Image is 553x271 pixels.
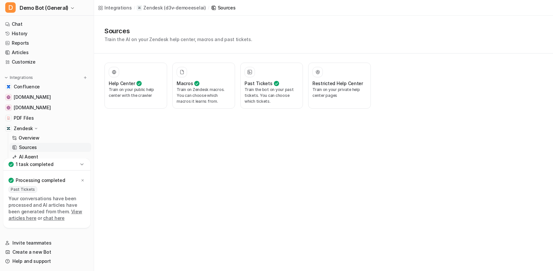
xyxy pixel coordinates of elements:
[245,80,273,87] h3: Past Tickets
[9,143,91,152] a: Sources
[208,5,209,11] span: /
[14,94,51,100] span: [DOMAIN_NAME]
[9,133,91,143] a: Overview
[20,3,69,12] span: Demo Bot (General)
[172,63,235,109] button: MacrosTrain on Zendesk macros. You can choose which macros it learns from.
[3,238,91,248] a: Invite teammates
[3,113,91,123] a: PDF FilesPDF Files
[8,195,85,221] p: Your conversations have been processed and AI articles have been generated from them. or
[164,5,206,11] p: ( d3v-demoeeselai )
[3,38,91,48] a: Reports
[143,5,163,11] p: Zendesk
[98,4,132,11] a: Integrations
[5,2,16,13] span: D
[312,80,363,87] h3: Restricted Help Center
[308,63,371,109] button: Restricted Help CenterTrain on your private help center pages
[177,87,231,104] p: Train on Zendesk macros. You can choose which macros it learns from.
[3,82,91,91] a: ConfluenceConfluence
[240,63,303,109] button: Past TicketsTrain the bot on your past tickets. You can choose which tickets.
[211,4,236,11] a: Sources
[16,177,65,184] p: Processing completed
[14,125,33,132] p: Zendesk
[14,104,51,111] span: [DOMAIN_NAME]
[218,4,236,11] div: Sources
[3,93,91,102] a: www.airbnb.com[DOMAIN_NAME]
[177,80,193,87] h3: Macros
[104,26,252,36] h1: Sources
[3,48,91,57] a: Articles
[19,154,38,160] p: AI Agent
[3,29,91,38] a: History
[8,209,82,221] a: View articles here
[19,144,37,151] p: Sources
[3,57,91,67] a: Customize
[7,85,10,89] img: Confluence
[109,80,135,87] h3: Help Center
[14,115,34,121] span: PDF Files
[43,215,64,221] a: chat here
[16,161,54,168] p: 1 task completed
[3,257,91,266] a: Help and support
[83,75,87,80] img: menu_add.svg
[4,75,8,80] img: expand menu
[104,63,167,109] button: Help CenterTrain on your public help center with the crawler
[312,87,367,98] p: Train on your private help center pages
[104,36,252,43] p: Train the AI on your Zendesk help center, macros and past tickets.
[3,248,91,257] a: Create a new Bot
[3,74,35,81] button: Integrations
[9,152,91,161] a: AI Agent
[7,127,10,130] img: Zendesk
[109,87,163,98] p: Train on your public help center with the crawler
[10,75,33,80] p: Integrations
[104,4,132,11] div: Integrations
[7,95,10,99] img: www.airbnb.com
[19,135,39,141] p: Overview
[7,116,10,120] img: PDF Files
[7,106,10,110] img: www.atlassian.com
[137,5,206,11] a: Zendesk(d3v-demoeeselai)
[245,87,299,104] p: Train the bot on your past tickets. You can choose which tickets.
[14,83,40,90] span: Confluence
[3,20,91,29] a: Chat
[3,103,91,112] a: www.atlassian.com[DOMAIN_NAME]
[134,5,135,11] span: /
[8,186,37,193] span: Past Tickets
